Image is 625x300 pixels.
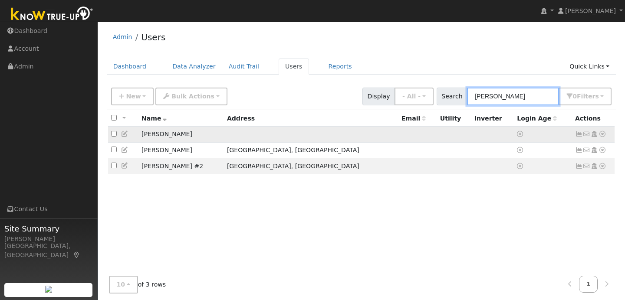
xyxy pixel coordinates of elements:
[117,281,125,288] span: 10
[109,276,166,293] span: of 3 rows
[7,5,98,24] img: Know True-Up
[575,147,583,153] a: Not connected
[224,158,398,174] td: [GEOGRAPHIC_DATA], [GEOGRAPHIC_DATA]
[111,88,154,105] button: New
[121,130,129,137] a: Edit User
[401,115,426,122] span: Email
[171,93,214,100] span: Bulk Actions
[583,147,591,153] i: No email address
[222,59,266,75] a: Audit Trail
[138,142,224,158] td: [PERSON_NAME]
[565,7,616,14] span: [PERSON_NAME]
[4,223,93,235] span: Site Summary
[155,88,227,105] button: Bulk Actions
[440,114,468,123] div: Utility
[107,59,153,75] a: Dashboard
[517,115,557,122] span: Days since last login
[595,93,599,100] span: s
[138,127,224,143] td: [PERSON_NAME]
[4,241,93,260] div: [GEOGRAPHIC_DATA], [GEOGRAPHIC_DATA]
[590,163,598,170] a: Login As
[138,158,224,174] td: [PERSON_NAME] #2
[590,130,598,137] a: Login As
[517,130,525,137] a: No login access
[45,286,52,293] img: retrieve
[474,114,511,123] div: Inverter
[227,114,395,123] div: Address
[109,276,138,293] button: 10
[224,142,398,158] td: [GEOGRAPHIC_DATA], [GEOGRAPHIC_DATA]
[583,163,591,169] i: No email address
[575,130,583,137] a: Not connected
[141,115,167,122] span: Name
[121,147,129,153] a: Edit User
[599,146,606,155] a: Other actions
[599,130,606,139] a: Other actions
[467,88,559,105] input: Search
[563,59,616,75] a: Quick Links
[517,163,525,170] a: No login access
[517,147,525,153] a: No login access
[141,32,165,42] a: Users
[4,235,93,244] div: [PERSON_NAME]
[166,59,222,75] a: Data Analyzer
[113,33,132,40] a: Admin
[395,88,434,105] button: - All -
[362,88,395,105] span: Display
[599,162,606,171] a: Other actions
[322,59,359,75] a: Reports
[590,147,598,153] a: Login As
[126,93,141,100] span: New
[579,276,598,293] a: 1
[583,131,591,137] i: No email address
[575,163,583,170] a: Not connected
[437,88,467,105] span: Search
[279,59,309,75] a: Users
[577,93,599,100] span: Filter
[121,162,129,169] a: Edit User
[575,114,612,123] div: Actions
[73,251,81,258] a: Map
[559,88,612,105] button: 0Filters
